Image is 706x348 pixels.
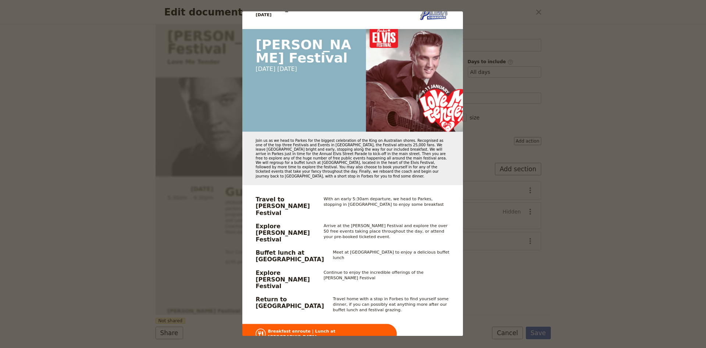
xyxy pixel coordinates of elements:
span: [DATE] [256,66,277,72]
span: With an early 5:30am departure, we head to Parkes, stopping in [GEOGRAPHIC_DATA] to enjoy some br... [324,197,444,207]
span: Meet at [GEOGRAPHIC_DATA] to enjoy a delicious buffet lunch [333,250,450,261]
h3: Buffet lunch at [GEOGRAPHIC_DATA] [256,250,324,263]
h3: Explore [PERSON_NAME] Festival [256,223,314,243]
span: Arrive at the [PERSON_NAME] Festival and explore the over 50 free events taking place throughout ... [324,223,449,240]
span: [PERSON_NAME] Festival [256,37,351,66]
span: [DATE] [277,66,297,72]
span: Continue to enjoy the incredible offerings of the [PERSON_NAME] Festival [324,270,425,281]
h3: Explore [PERSON_NAME] Festival [256,270,314,290]
span: [DATE] [256,12,271,18]
h3: Travel to [PERSON_NAME] Festival [256,196,314,216]
span: Join us as we head to Parkes for the biggest celebration of the King on Australian shores. Recogn... [256,139,448,178]
h1: [PERSON_NAME] Festival [256,6,338,12]
h3: Return to [GEOGRAPHIC_DATA] [256,296,324,309]
span: Travel home with a stop in Forbes to find yourself some dinner, if you can possibly eat anything ... [333,297,450,313]
span: Breakfast enroute | Lunch at [GEOGRAPHIC_DATA] [268,329,384,340]
img: Priests coaches logo [416,6,450,20]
